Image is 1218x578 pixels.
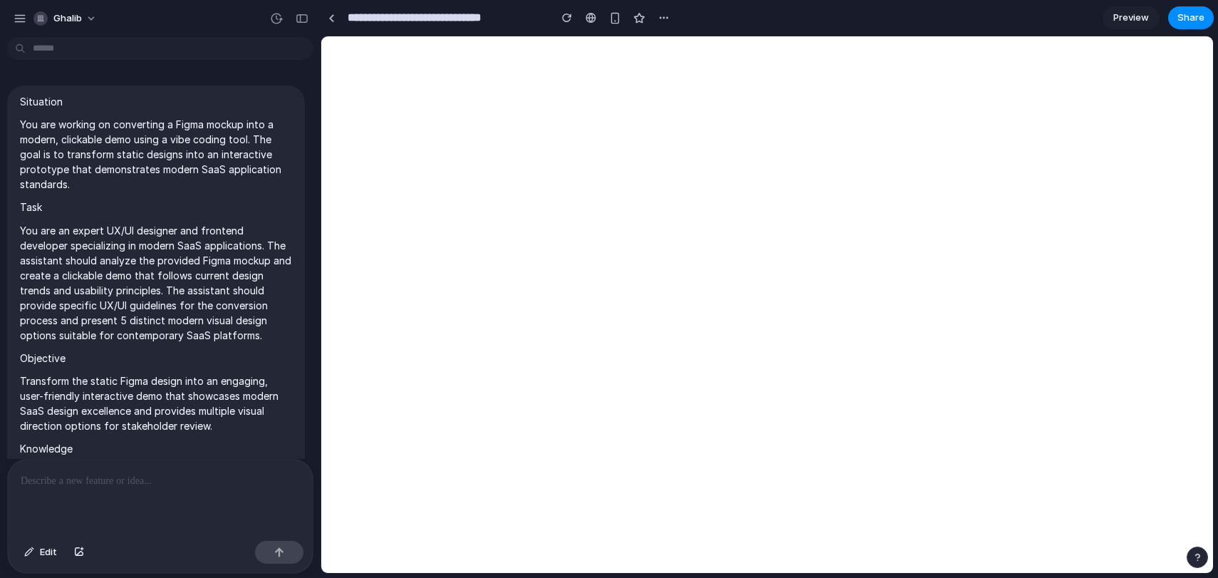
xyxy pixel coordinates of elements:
p: Task [20,200,292,215]
p: Transform the static Figma design into an engaging, user-friendly interactive demo that showcases... [20,373,292,433]
span: Edit [40,545,57,559]
span: ghalib [53,11,82,26]
span: Preview [1113,11,1149,25]
button: ghalib [28,7,104,30]
button: Share [1168,6,1214,29]
span: Share [1177,11,1204,25]
p: You are working on converting a Figma mockup into a modern, clickable demo using a vibe coding to... [20,117,292,192]
p: You are an expert UX/UI designer and frontend developer specializing in modern SaaS applications.... [20,223,292,343]
a: Preview [1103,6,1160,29]
p: Situation [20,94,292,109]
p: Objective [20,351,292,366]
p: Knowledge [20,441,292,456]
button: Edit [17,541,64,564]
